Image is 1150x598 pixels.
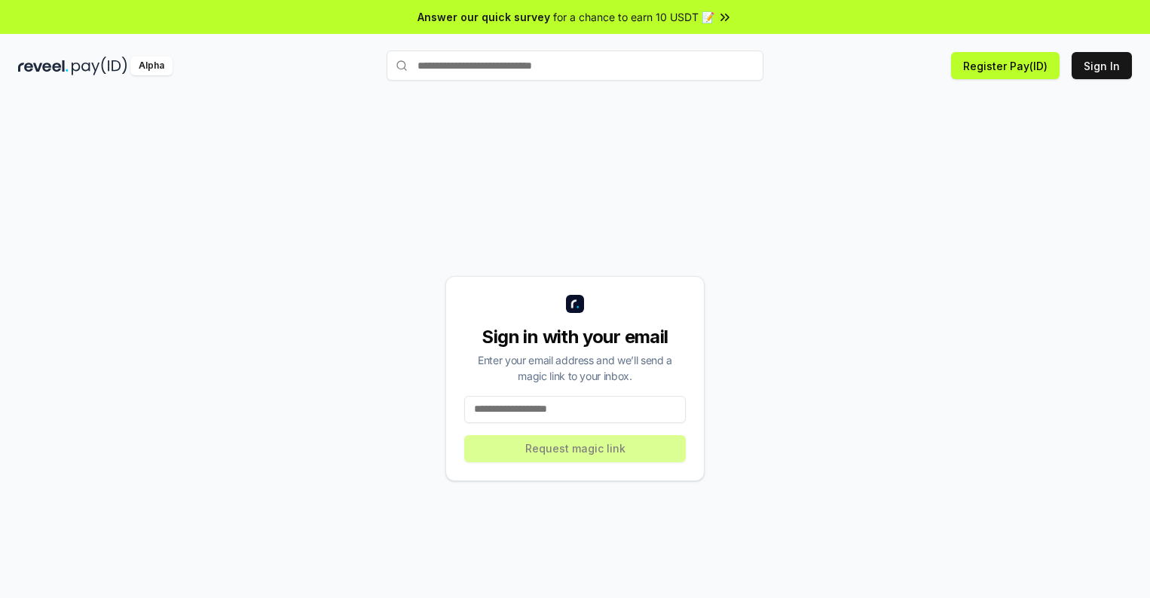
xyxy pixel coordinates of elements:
div: Alpha [130,57,173,75]
div: Enter your email address and we’ll send a magic link to your inbox. [464,352,686,384]
img: reveel_dark [18,57,69,75]
div: Sign in with your email [464,325,686,349]
img: pay_id [72,57,127,75]
span: for a chance to earn 10 USDT 📝 [553,9,714,25]
button: Register Pay(ID) [951,52,1060,79]
img: logo_small [566,295,584,313]
span: Answer our quick survey [417,9,550,25]
button: Sign In [1072,52,1132,79]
